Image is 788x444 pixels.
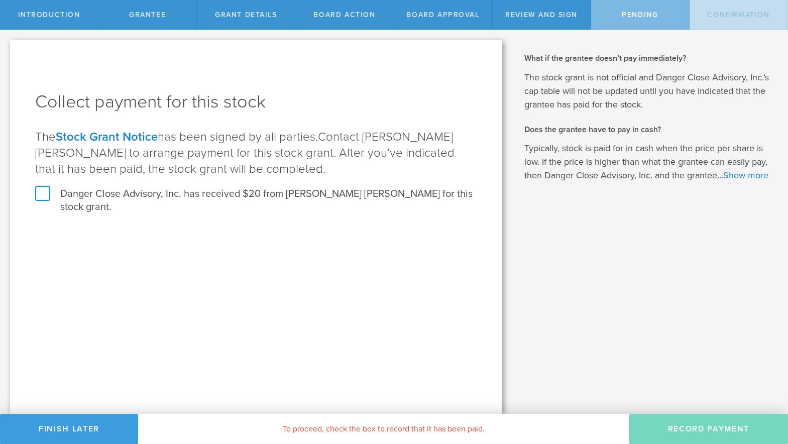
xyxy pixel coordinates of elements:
[406,11,479,19] span: Board Approval
[524,71,773,112] p: The stock grant is not official and Danger Close Advisory, Inc.’s cap table will not be updated u...
[313,11,375,19] span: Board Action
[622,11,658,19] span: Pending
[524,124,773,135] h2: Does the grantee have to pay in cash?
[35,187,477,213] label: Danger Close Advisory, Inc. has received $20 from [PERSON_NAME] [PERSON_NAME] for this stock grant.
[35,90,477,114] h1: Collect payment for this stock
[707,11,769,19] span: Confirmation
[35,130,455,176] span: Contact [PERSON_NAME] [PERSON_NAME] to arrange payment for this stock grant. After you’ve indicat...
[629,414,788,444] button: Record Payment
[18,11,80,19] span: Introduction
[738,366,788,414] iframe: Chat Widget
[35,129,477,177] p: The has been signed by all parties.
[56,130,158,144] a: Stock Grant Notice
[505,11,578,19] span: Review and Sign
[524,53,773,64] h2: What if the grantee doesn’t pay immediately?
[129,11,166,19] span: Grantee
[723,170,768,181] a: Show more
[524,142,773,182] p: Typically, stock is paid for in cash when the price per share is low. If the price is higher than...
[283,424,485,434] span: To proceed, check the box to record that it has been paid.
[215,11,277,19] span: Grant Details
